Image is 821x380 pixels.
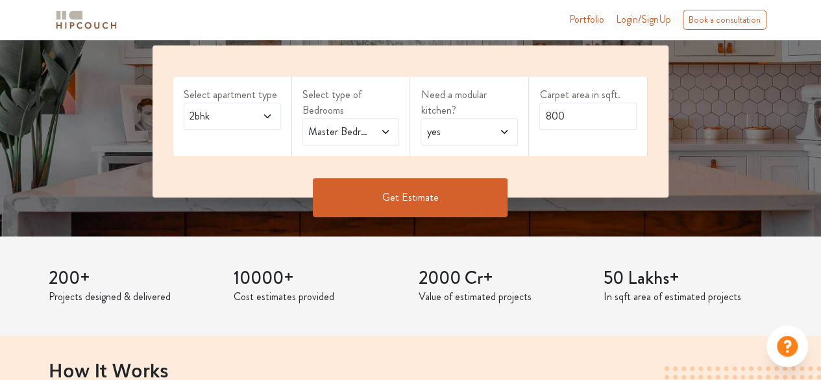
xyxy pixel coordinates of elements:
button: Get Estimate [313,178,508,217]
label: Carpet area in sqft. [539,87,637,103]
img: logo-horizontal.svg [54,8,119,31]
span: logo-horizontal.svg [54,5,119,34]
label: Need a modular kitchen? [421,87,518,118]
h3: 10000+ [234,268,403,290]
p: In sqft area of estimated projects [604,289,773,305]
span: yes [424,124,488,140]
span: Master Bedroom,Guest Bedroom [306,124,370,140]
h3: 50 Lakhs+ [604,268,773,290]
label: Select apartment type [184,87,281,103]
p: Value of estimated projects [419,289,588,305]
p: Projects designed & delivered [49,289,218,305]
input: Enter area sqft [539,103,637,130]
h3: 2000 Cr+ [419,268,588,290]
p: Cost estimates provided [234,289,403,305]
label: Select type of Bedrooms [302,87,400,118]
a: Portfolio [569,12,604,27]
div: Book a consultation [683,10,766,30]
h3: 200+ [49,268,218,290]
span: Login/SignUp [616,12,671,27]
span: 2bhk [187,108,251,124]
